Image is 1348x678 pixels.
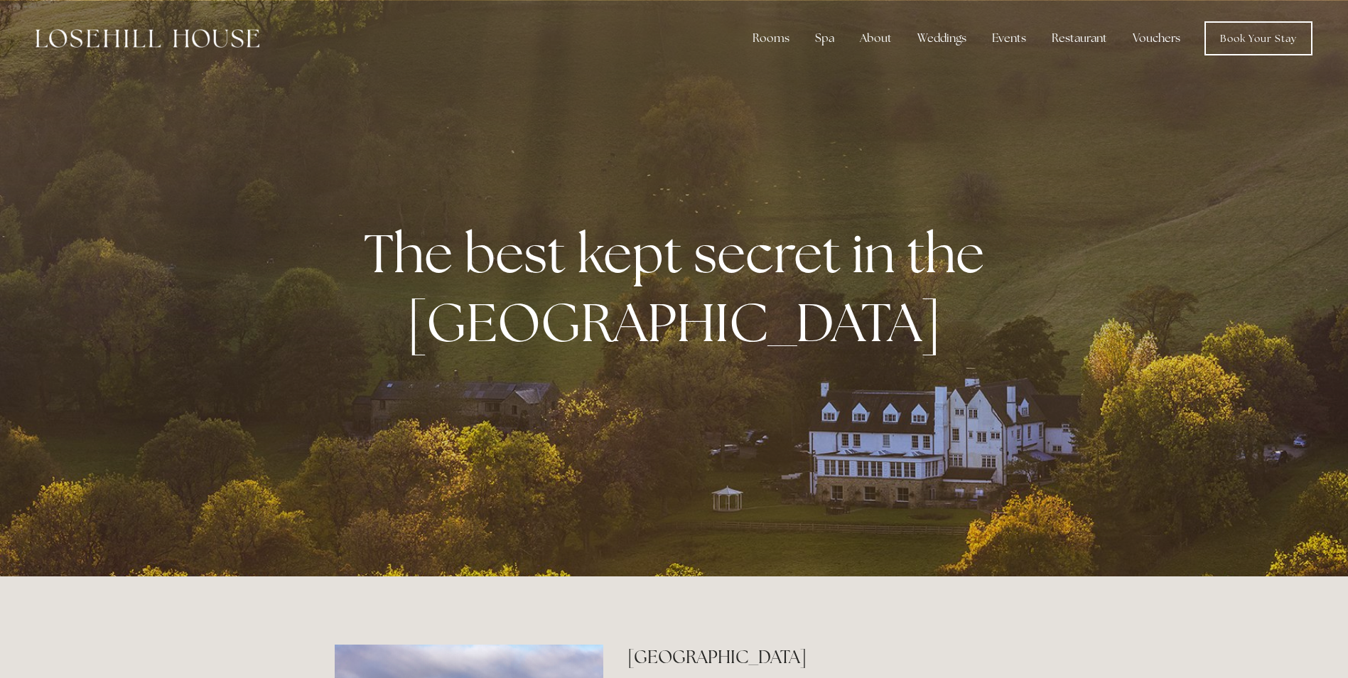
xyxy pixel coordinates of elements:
[741,24,801,53] div: Rooms
[906,24,978,53] div: Weddings
[364,218,996,357] strong: The best kept secret in the [GEOGRAPHIC_DATA]
[627,645,1013,669] h2: [GEOGRAPHIC_DATA]
[981,24,1037,53] div: Events
[1121,24,1192,53] a: Vouchers
[1040,24,1118,53] div: Restaurant
[848,24,903,53] div: About
[804,24,846,53] div: Spa
[36,29,259,48] img: Losehill House
[1204,21,1312,55] a: Book Your Stay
